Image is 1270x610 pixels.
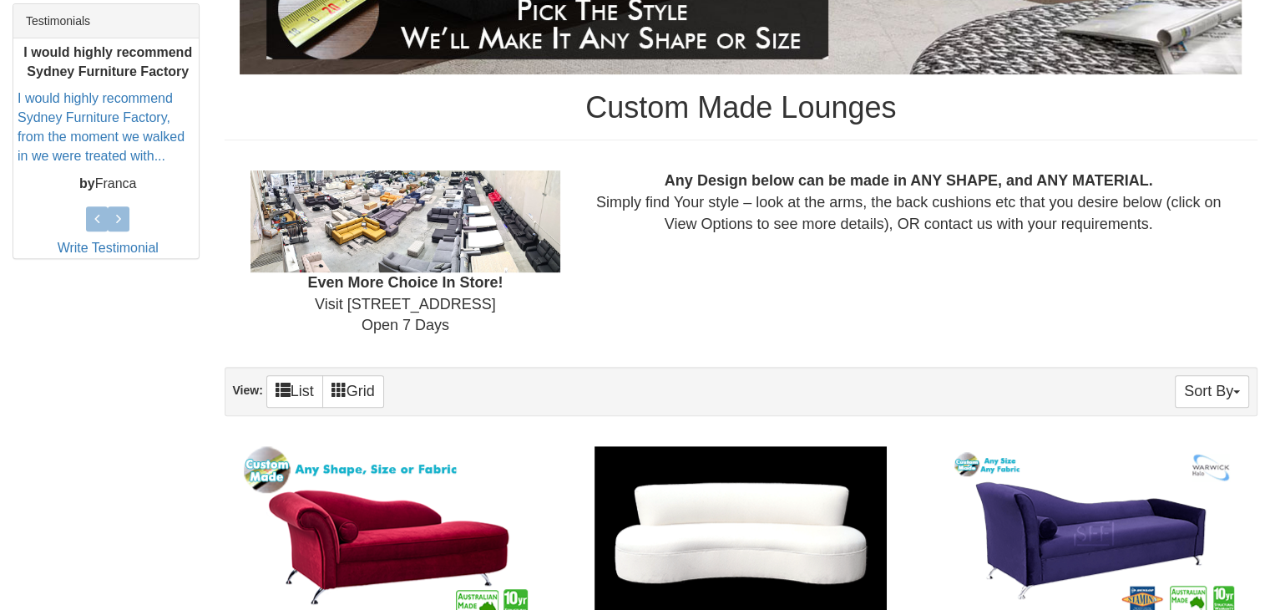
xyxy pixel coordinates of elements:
div: Visit [STREET_ADDRESS] Open 7 Days [238,170,574,337]
b: I would highly recommend Sydney Furniture Factory [23,45,192,79]
div: Testimonials [13,4,199,38]
b: by [79,176,95,191]
button: Sort By [1175,375,1249,408]
b: Any Design below can be made in ANY SHAPE, and ANY MATERIAL. [665,172,1153,189]
a: Grid [322,375,384,408]
b: Even More Choice In Store! [307,274,503,291]
a: Write Testimonial [58,241,159,255]
strong: View: [233,384,263,397]
h1: Custom Made Lounges [225,91,1258,125]
div: Simply find Your style – look at the arms, the back cushions etc that you desire below (click on ... [573,170,1244,235]
a: List [266,375,323,408]
p: Franca [18,175,199,194]
img: Showroom [250,170,561,272]
a: I would highly recommend Sydney Furniture Factory, from the moment we walked in we were treated w... [18,91,185,163]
